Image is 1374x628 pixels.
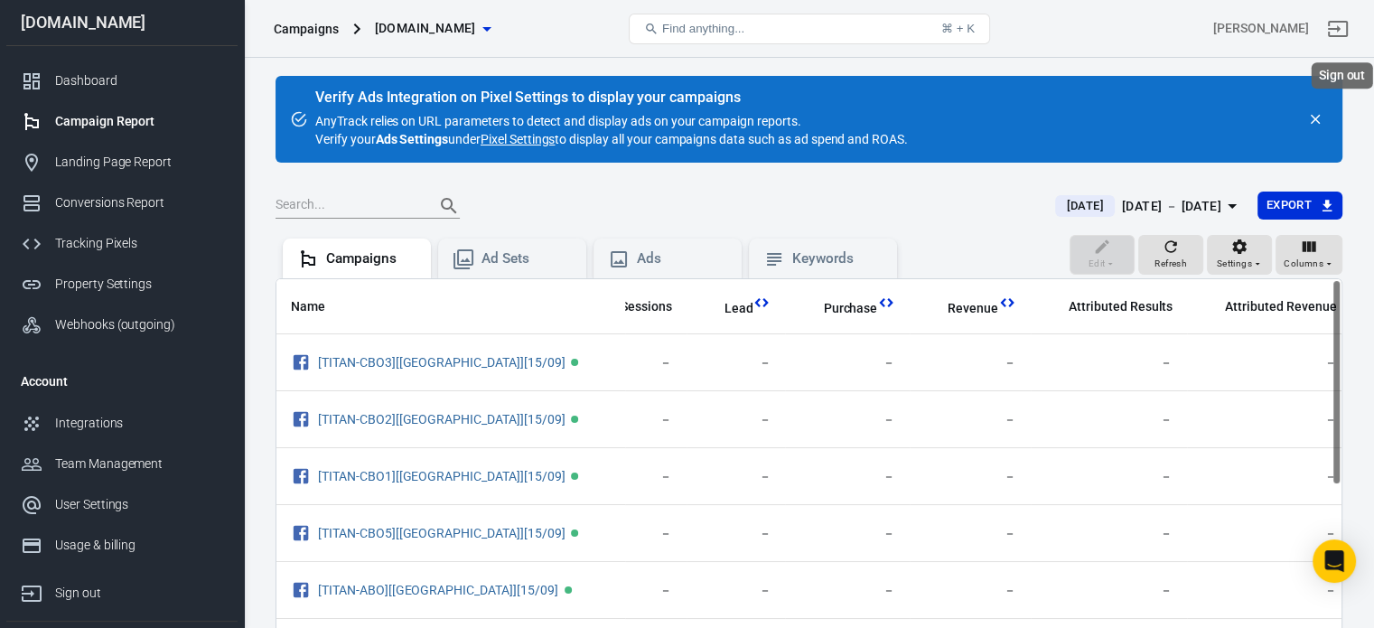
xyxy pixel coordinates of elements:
span: － [1201,468,1336,486]
div: Open Intercom Messenger [1313,539,1356,583]
span: － [1201,525,1336,543]
span: [TITAN-CBO1][US][15/09] [318,470,567,483]
span: bdcnews.site [375,17,476,40]
button: [DATE][DATE] － [DATE] [1041,192,1257,221]
span: － [701,468,771,486]
button: Export [1257,192,1342,220]
a: Usage & billing [6,525,238,566]
span: － [701,582,771,600]
span: The total conversions attributed according to your ad network (Facebook, Google, etc.) [1069,295,1173,317]
span: － [799,468,895,486]
span: － [597,411,672,429]
span: － [924,411,1016,429]
a: Integrations [6,403,238,444]
span: － [597,525,672,543]
a: Tracking Pixels [6,223,238,264]
span: Total revenue calculated by AnyTrack. [948,297,998,319]
svg: Facebook Ads [291,465,311,487]
span: [TITAN-ABO][US][15/09] [318,584,561,596]
div: Webhooks (outgoing) [55,315,223,334]
button: close [1303,107,1328,132]
div: Usage & billing [55,536,223,555]
span: Attributed Results [1069,298,1173,316]
svg: Facebook Ads [291,351,311,373]
input: Search... [276,194,420,218]
div: Property Settings [55,275,223,294]
span: － [1201,411,1336,429]
div: Verify Ads Integration on Pixel Settings to display your campaigns [315,89,908,107]
span: － [597,354,672,372]
div: Account id: 4UGDXuEy [1213,19,1309,38]
span: Purchase [823,300,877,318]
div: [DOMAIN_NAME] [6,14,238,31]
span: Active [571,530,578,537]
span: Sessions [597,298,672,316]
div: User Settings [55,495,223,514]
span: － [1045,411,1173,429]
span: － [1201,582,1336,600]
span: － [701,525,771,543]
span: The total revenue attributed according to your ad network (Facebook, Google, etc.) [1225,295,1336,317]
span: [TITAN-CBO5][US][15/09] [318,527,567,539]
span: － [799,525,895,543]
span: － [1201,354,1336,372]
div: Sign out [1312,62,1373,89]
span: － [701,354,771,372]
a: Campaign Report [6,101,238,142]
span: Sessions [621,298,672,316]
a: [TITAN-ABO][[GEOGRAPHIC_DATA]][15/09] [318,583,558,597]
button: Columns [1276,235,1342,275]
span: Active [571,359,578,366]
div: Campaigns [274,20,339,38]
a: Landing Page Report [6,142,238,183]
span: － [1045,354,1173,372]
div: Ads [637,249,727,268]
a: Sign out [6,566,238,614]
span: － [1045,525,1173,543]
span: Find anything... [662,22,744,35]
a: Team Management [6,444,238,484]
svg: Facebook Ads [291,579,311,601]
span: Attributed Revenue [1225,298,1336,316]
div: Keywords [792,249,883,268]
span: Refresh [1154,256,1187,272]
span: Name [291,298,325,316]
div: [DATE] － [DATE] [1122,195,1221,218]
button: [DOMAIN_NAME] [368,12,498,45]
span: Lead [724,300,753,318]
span: Active [571,416,578,423]
span: － [597,582,672,600]
div: Ad Sets [481,249,572,268]
span: － [799,411,895,429]
div: Tracking Pixels [55,234,223,253]
div: Integrations [55,414,223,433]
a: User Settings [6,484,238,525]
a: Sign out [1316,7,1360,51]
li: Account [6,360,238,403]
span: Purchase [799,300,877,318]
div: Conversions Report [55,193,223,212]
svg: Facebook Ads [291,408,311,430]
span: － [597,468,672,486]
span: [TITAN-CBO2][US][15/09] [318,413,567,426]
span: － [1045,582,1173,600]
button: Settings [1207,235,1272,275]
div: ⌘ + K [941,22,975,35]
div: Campaign Report [55,112,223,131]
span: Active [571,473,578,480]
strong: Ads Settings [376,132,449,146]
span: Name [291,298,349,316]
span: The total revenue attributed according to your ad network (Facebook, Google, etc.) [1201,295,1336,317]
a: [TITAN-CBO3][[GEOGRAPHIC_DATA]][15/09] [318,355,565,370]
span: Active [565,586,572,594]
div: Campaigns [326,249,416,268]
span: [DATE] [1059,197,1110,215]
span: － [799,582,895,600]
span: － [799,354,895,372]
div: Landing Page Report [55,153,223,172]
span: Total revenue calculated by AnyTrack. [924,297,998,319]
span: Lead [701,300,753,318]
a: Webhooks (outgoing) [6,305,238,345]
span: － [1045,468,1173,486]
span: The total conversions attributed according to your ad network (Facebook, Google, etc.) [1045,295,1173,317]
